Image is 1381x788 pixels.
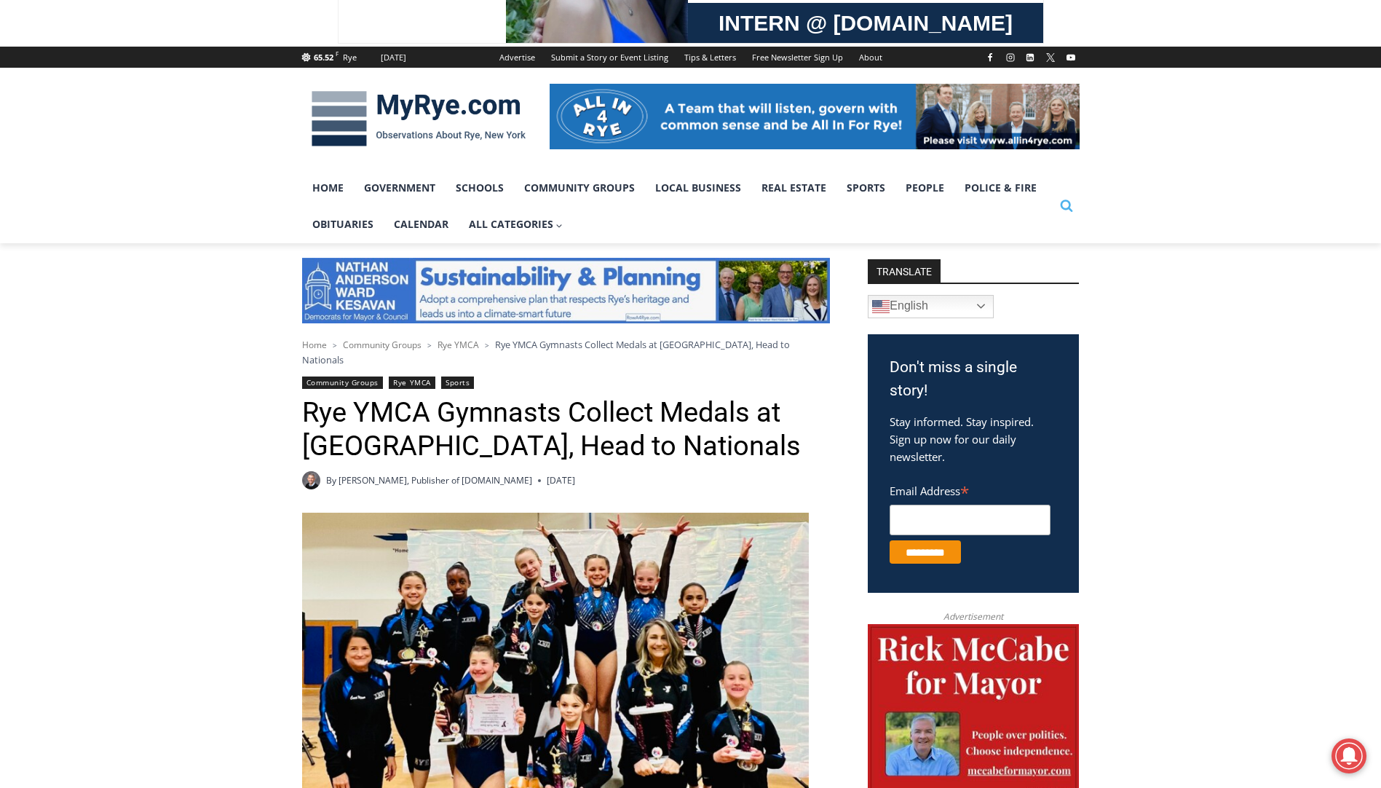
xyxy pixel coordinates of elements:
span: 65.52 [314,52,333,63]
a: Intern @ [DOMAIN_NAME] [350,141,705,181]
nav: Primary Navigation [302,170,1053,243]
span: F [336,50,339,58]
p: Stay informed. Stay inspired. Sign up now for our daily newsletter. [890,413,1057,465]
label: Email Address [890,476,1050,503]
a: Real Estate [751,170,836,206]
div: 6 [170,123,176,138]
span: Intern @ [DOMAIN_NAME] [381,145,675,178]
div: unique DIY crafts [152,43,203,119]
div: Rye [343,51,357,64]
a: About [851,47,890,68]
h3: Don't miss a single story! [890,356,1057,402]
a: Free Newsletter Sign Up [744,47,851,68]
a: Advertise [491,47,543,68]
span: > [333,340,337,350]
div: 5 [152,123,159,138]
a: Sports [836,170,895,206]
a: Tips & Letters [676,47,744,68]
a: Author image [302,471,320,489]
time: [DATE] [547,473,575,487]
a: English [868,295,994,318]
span: By [326,473,336,487]
a: Government [354,170,446,206]
a: Calendar [384,206,459,243]
a: Rye YMCA [438,339,479,351]
a: Community Groups [343,339,422,351]
a: Community Groups [514,170,645,206]
span: > [427,340,432,350]
a: X [1042,49,1059,66]
a: Sports [441,377,474,389]
a: YouTube [1062,49,1080,66]
a: Schools [446,170,514,206]
a: Facebook [981,49,999,66]
div: [DATE] [381,51,406,64]
h4: [PERSON_NAME] Read Sanctuary Fall Fest: [DATE] [12,146,186,180]
a: [PERSON_NAME], Publisher of [DOMAIN_NAME] [339,474,532,486]
span: Advertisement [929,610,1018,623]
a: Obituaries [302,206,384,243]
nav: Breadcrumbs [302,337,830,367]
a: Rye YMCA [389,377,435,389]
a: Home [302,339,327,351]
span: Rye YMCA Gymnasts Collect Medals at [GEOGRAPHIC_DATA], Head to Nationals [302,338,790,366]
img: All in for Rye [550,84,1080,149]
a: Linkedin [1021,49,1039,66]
button: Child menu of All Categories [459,206,574,243]
img: MyRye.com [302,81,535,157]
nav: Secondary Navigation [491,47,890,68]
h1: Rye YMCA Gymnasts Collect Medals at [GEOGRAPHIC_DATA], Head to Nationals [302,396,830,462]
button: View Search Form [1053,193,1080,219]
strong: TRANSLATE [868,259,941,283]
a: Home [302,170,354,206]
a: [PERSON_NAME] Read Sanctuary Fall Fest: [DATE] [1,145,210,181]
a: Community Groups [302,377,383,389]
a: Submit a Story or Event Listing [543,47,676,68]
a: Local Business [645,170,751,206]
img: en [872,298,890,315]
div: "[PERSON_NAME] and I covered the [DATE] Parade, which was a really eye opening experience as I ha... [368,1,688,141]
span: > [485,340,489,350]
a: Instagram [1002,49,1019,66]
a: People [895,170,954,206]
a: Police & Fire [954,170,1047,206]
div: / [162,123,166,138]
